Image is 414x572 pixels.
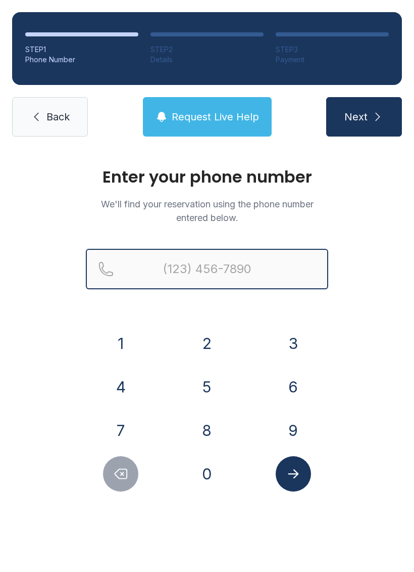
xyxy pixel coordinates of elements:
div: Phone Number [25,55,138,65]
input: Reservation phone number [86,249,328,289]
button: 6 [276,369,311,405]
button: 2 [189,326,225,361]
button: 7 [103,413,138,448]
div: STEP 3 [276,45,389,55]
span: Request Live Help [172,110,259,124]
button: 9 [276,413,311,448]
button: Submit lookup form [276,456,311,492]
h1: Enter your phone number [86,169,328,185]
div: Details [150,55,264,65]
p: We'll find your reservation using the phone number entered below. [86,197,328,225]
button: 1 [103,326,138,361]
span: Next [344,110,368,124]
button: 3 [276,326,311,361]
div: STEP 1 [25,45,138,55]
button: 4 [103,369,138,405]
button: Delete number [103,456,138,492]
div: Payment [276,55,389,65]
button: 5 [189,369,225,405]
button: 0 [189,456,225,492]
span: Back [46,110,70,124]
div: STEP 2 [150,45,264,55]
button: 8 [189,413,225,448]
